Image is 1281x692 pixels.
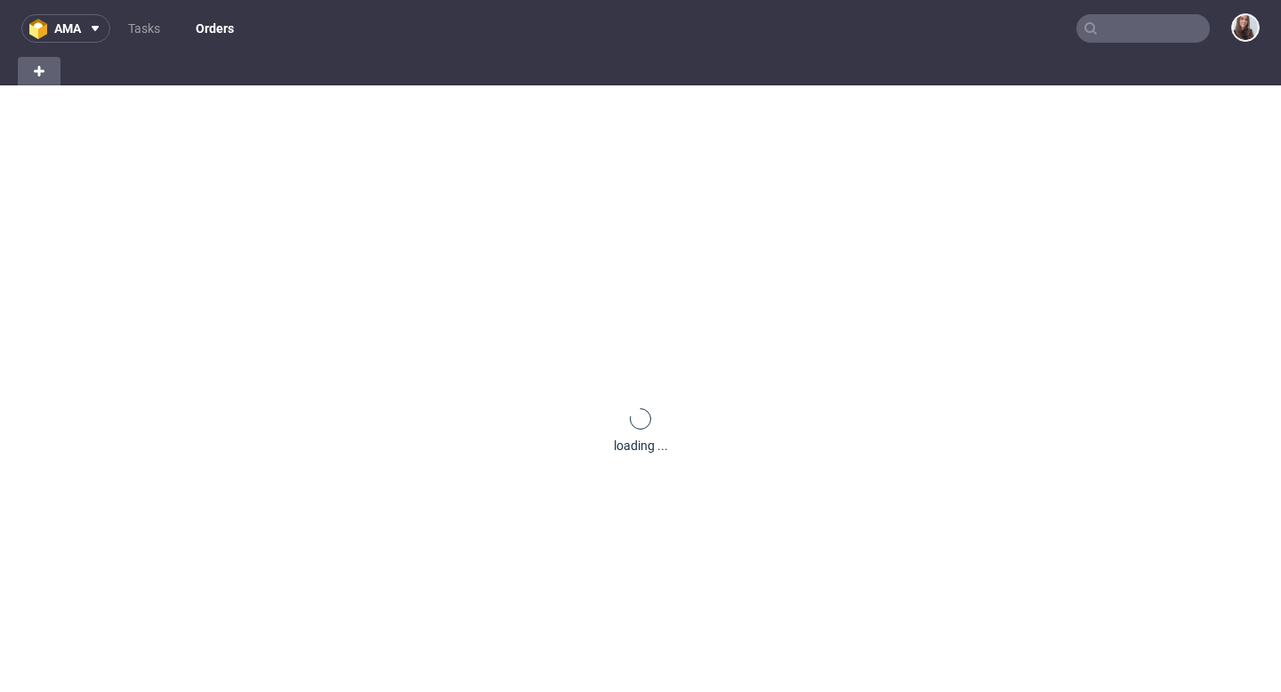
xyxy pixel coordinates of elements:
a: Orders [185,14,245,43]
img: Sandra Beśka [1233,15,1258,40]
button: ama [21,14,110,43]
div: loading ... [614,437,668,455]
span: ama [54,22,81,35]
a: Tasks [117,14,171,43]
img: logo [29,19,54,39]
